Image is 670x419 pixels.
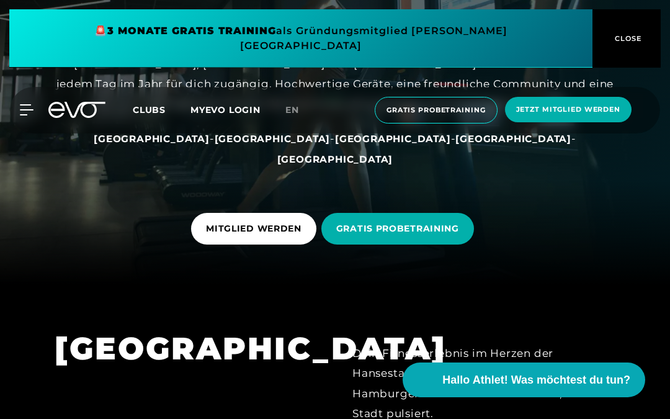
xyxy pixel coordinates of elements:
span: GRATIS PROBETRAINING [336,222,459,235]
span: CLOSE [612,33,642,44]
h1: [GEOGRAPHIC_DATA] [55,328,318,369]
button: Hallo Athlet! Was möchtest du tun? [403,363,645,397]
button: CLOSE [592,9,661,68]
a: GRATIS PROBETRAINING [321,204,479,254]
span: MITGLIED WERDEN [206,222,301,235]
a: Clubs [133,104,190,115]
a: MYEVO LOGIN [190,104,261,115]
a: [GEOGRAPHIC_DATA] [277,153,393,165]
span: Hallo Athlet! Was möchtest du tun? [442,372,630,389]
a: Jetzt Mitglied werden [501,97,635,124]
span: en [285,104,299,115]
a: MITGLIED WERDEN [191,204,321,254]
span: Clubs [133,104,166,115]
span: Jetzt Mitglied werden [516,104,620,115]
div: - - - - [56,128,614,169]
span: Gratis Probetraining [386,105,486,115]
a: Gratis Probetraining [371,97,501,124]
a: en [285,103,314,117]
